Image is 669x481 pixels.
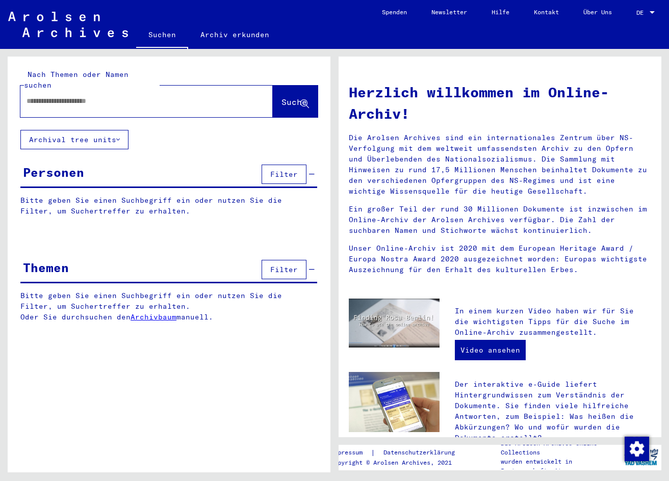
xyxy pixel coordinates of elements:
h1: Herzlich willkommen im Online-Archiv! [349,82,651,124]
button: Filter [262,260,306,279]
a: Datenschutzerklärung [375,447,467,458]
span: Filter [270,170,298,179]
a: Video ansehen [455,340,526,360]
button: Archival tree units [20,130,128,149]
span: Filter [270,265,298,274]
img: yv_logo.png [622,444,660,470]
div: Personen [23,163,84,181]
a: Archiv erkunden [188,22,281,47]
p: Copyright © Arolsen Archives, 2021 [330,458,467,467]
a: Archivbaum [131,312,176,322]
p: Bitte geben Sie einen Suchbegriff ein oder nutzen Sie die Filter, um Suchertreffer zu erhalten. O... [20,290,318,323]
button: Suche [273,86,318,117]
div: | [330,447,467,458]
p: Die Arolsen Archives sind ein internationales Zentrum über NS-Verfolgung mit dem weltweit umfasse... [349,132,651,197]
a: Suchen [136,22,188,49]
img: Zustimmung ändern [625,437,649,461]
p: Die Arolsen Archives Online-Collections [501,439,621,457]
p: In einem kurzen Video haben wir für Sie die wichtigsten Tipps für die Suche im Online-Archiv zusa... [455,306,651,338]
img: Arolsen_neg.svg [8,12,128,37]
span: DE [636,9,648,16]
p: Bitte geben Sie einen Suchbegriff ein oder nutzen Sie die Filter, um Suchertreffer zu erhalten. [20,195,317,217]
img: eguide.jpg [349,372,440,433]
button: Filter [262,165,306,184]
mat-label: Nach Themen oder Namen suchen [24,70,128,90]
div: Zustimmung ändern [624,436,649,461]
a: Impressum [330,447,371,458]
p: wurden entwickelt in Partnerschaft mit [501,457,621,475]
div: Themen [23,258,69,277]
img: video.jpg [349,299,440,348]
span: Suche [281,97,307,107]
p: Ein großer Teil der rund 30 Millionen Dokumente ist inzwischen im Online-Archiv der Arolsen Archi... [349,204,651,236]
p: Unser Online-Archiv ist 2020 mit dem European Heritage Award / Europa Nostra Award 2020 ausgezeic... [349,243,651,275]
p: Der interaktive e-Guide liefert Hintergrundwissen zum Verständnis der Dokumente. Sie finden viele... [455,379,651,443]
